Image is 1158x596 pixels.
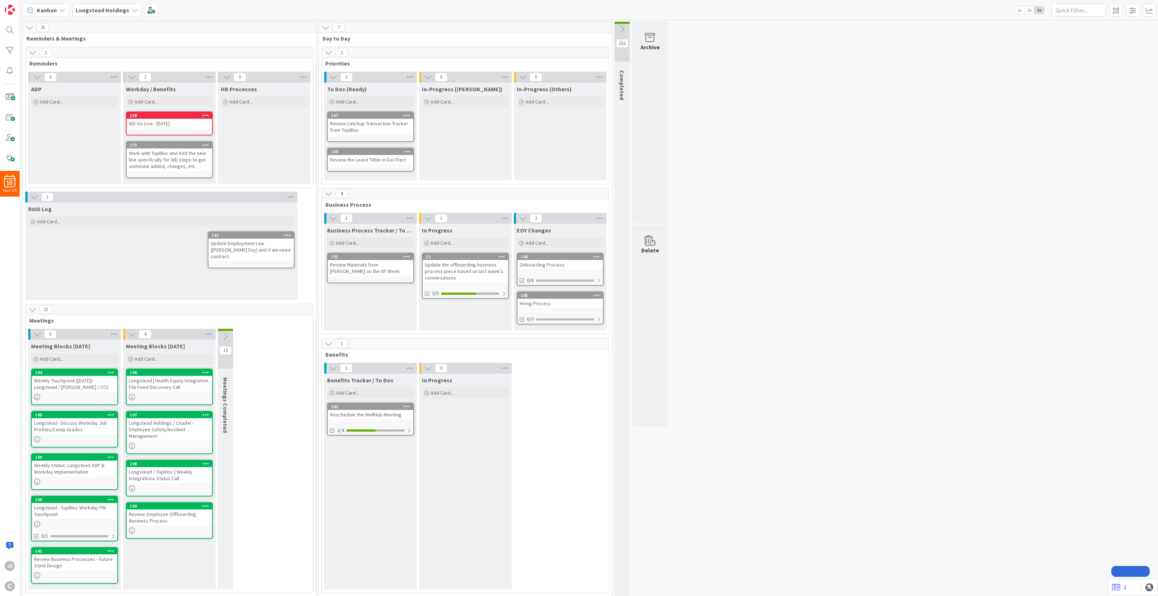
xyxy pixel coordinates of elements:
[517,85,572,93] span: In-Progress (Others)
[521,254,603,259] div: 146
[327,377,393,384] span: Benefits Tracker / To Dos
[31,85,42,93] span: ADP
[5,5,15,15] img: Visit kanbanzone.com
[335,189,348,198] span: 4
[331,113,413,118] div: 167
[76,7,129,14] b: Longstead Holdings
[422,85,503,93] span: In-Progress (Jerry)
[135,98,158,105] span: Add Card...
[127,509,212,525] div: Review: Employee Offboarding Business Process
[127,142,212,171] div: 173Work with TopBloc and Add the new line specifically for WD steps to get someone added, changes...
[28,205,52,213] span: RAID Log
[127,376,212,392] div: Longstead | Health Equity Integration File Feed Discovery Call
[327,227,414,234] span: Business Process Tracker / To Dos
[325,351,600,358] span: Benefits
[340,214,352,223] span: 1
[31,343,90,350] span: Meeting Blocks Today
[135,356,158,362] span: Add Card...
[328,260,413,276] div: Review Materials from [PERSON_NAME] on the NY Week
[328,148,413,155] div: 169
[328,253,413,260] div: 181
[530,214,542,223] span: 2
[32,412,117,418] div: 195
[616,39,628,48] span: 152
[328,112,413,119] div: 167
[130,461,212,466] div: 198
[337,427,344,434] span: 2/4
[517,299,603,308] div: Hiring Process
[328,403,413,419] div: 182Reschedule the WellHub Meeting
[328,410,413,419] div: Reschedule the WellHub Meeting
[527,315,534,323] span: 0/3
[127,112,212,119] div: 158
[212,233,294,238] div: 192
[431,390,454,396] span: Add Card...
[327,85,367,93] span: To Dos (Ready)
[39,305,52,314] span: 22
[35,412,117,417] div: 195
[32,496,117,519] div: 190Longstead - TopBloc Workday PM Touchpoint
[130,412,212,417] div: 197
[1015,7,1024,14] span: 1x
[130,370,212,375] div: 196
[1024,7,1034,14] span: 2x
[325,201,600,208] span: Business Process
[336,390,359,396] span: Add Card...
[44,73,56,81] span: 0
[328,403,413,410] div: 182
[26,35,307,42] span: Reminders & Meetings
[525,240,549,246] span: Add Card...
[130,113,212,118] div: 158
[32,418,117,434] div: Longstead - Discuss Workday Job Profiles/Comp Grades
[130,143,212,148] div: 173
[222,377,229,433] span: Meetings Completed
[331,254,413,259] div: 181
[40,98,63,105] span: Add Card...
[37,6,57,14] span: Kanban
[127,112,212,128] div: 158WD Go Live - [DATE]
[432,290,439,297] span: 3/5
[32,454,117,477] div: 189Weekly Status: Longstead ADP & Workday Implementation
[29,60,304,67] span: Reminders
[29,317,304,324] span: Meetings
[44,330,56,339] span: 5
[336,98,359,105] span: Add Card...
[130,504,212,509] div: 199
[37,218,60,225] span: Add Card...
[517,292,603,299] div: 145
[422,377,452,384] span: In Progress
[32,503,117,519] div: Longstead - TopBloc Workday PM Touchpoint
[32,548,117,554] div: 191
[335,48,348,57] span: 2
[5,581,15,591] div: C
[340,364,352,373] span: 1
[35,370,117,375] div: 194
[32,454,117,461] div: 189
[435,364,447,373] span: 0
[35,497,117,502] div: 190
[527,277,534,284] span: 0/8
[1034,7,1044,14] span: 3x
[435,73,447,81] span: 0
[422,227,452,234] span: In Progress
[517,292,603,308] div: 145Hiring Process
[39,48,52,57] span: 2
[127,119,212,128] div: WD Go Live - [DATE]
[219,346,232,355] span: 13
[32,369,117,392] div: 194Weekly Touchpoint ([DATE]): Longstead / [PERSON_NAME] / CCC
[328,155,413,164] div: Review the Leave Table in DocTract
[340,73,352,81] span: 2
[517,253,603,269] div: 146Onboarding Process
[127,142,212,148] div: 173
[127,148,212,171] div: Work with TopBloc and Add the new line specifically for WD steps to get someone added, changes, etc.
[127,412,212,441] div: 197Longstead Holdings / Citadel - Employee Safety/Incident Management
[1052,4,1106,17] input: Quick Filter...
[530,73,542,81] span: 0
[32,496,117,503] div: 190
[127,503,212,525] div: 199Review: Employee Offboarding Business Process
[525,98,549,105] span: Add Card...
[426,254,508,259] div: 12
[127,467,212,483] div: Longstead / Topbloc | Weekly Integrations Status Call
[517,253,603,260] div: 146
[336,240,359,246] span: Add Card...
